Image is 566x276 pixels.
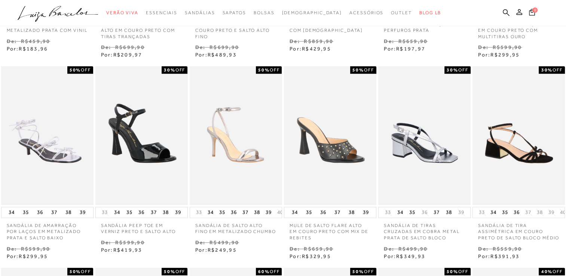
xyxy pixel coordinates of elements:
[194,209,204,216] button: 33
[258,67,270,73] strong: 50%
[1,218,94,241] p: SANDÁLIA DE AMARRAÇÃO POR LAÇOS EM METALIZADO PRATA E SALTO BAIXO
[190,16,282,40] p: SANDÁLIA PEEP TOE EM COURO PRETO E SALTO ALTO FINO
[195,247,237,253] span: Por:
[284,218,376,241] a: MULE DE SALTO FLARE ALTO EM COURO PRETO COM MIX DE REBITES
[384,38,394,44] small: De:
[304,246,333,252] small: R$659,90
[398,38,428,44] small: R$659,90
[70,67,81,73] strong: 50%
[19,46,48,52] span: R$183,96
[352,269,364,274] strong: 50%
[493,44,522,50] small: R$599,90
[7,246,17,252] small: De:
[209,44,239,50] small: R$699,90
[407,207,417,218] button: 35
[447,269,458,274] strong: 50%
[100,209,110,216] button: 33
[473,67,564,204] img: SANDÁLIA DE TIRA ASSIMÉTRICA EM COURO PRETO DE SALTO BLOCO MÉDIO
[458,67,468,73] span: OFF
[6,207,17,218] button: 34
[444,207,454,218] button: 38
[302,46,331,52] span: R$429,95
[541,269,553,274] strong: 40%
[149,207,159,218] button: 37
[229,207,239,218] button: 36
[195,239,206,245] small: De:
[222,6,246,20] a: categoryNavScreenReaderText
[419,209,430,216] button: 36
[175,67,186,73] span: OFF
[546,209,557,216] button: 39
[164,67,175,73] strong: 30%
[222,10,246,15] span: Sapatos
[535,209,545,216] button: 38
[488,207,499,218] button: 34
[349,6,383,20] a: categoryNavScreenReaderText
[190,67,281,204] img: SANDÁLIA DE SALTO ALTO FINO EM METALIZADO CHUMBO
[208,52,237,58] span: R$489,93
[7,38,17,44] small: De:
[81,67,91,73] span: OFF
[490,253,520,259] span: R$391,93
[160,207,171,218] button: 38
[185,6,215,20] a: categoryNavScreenReaderText
[124,207,135,218] button: 35
[532,7,538,13] span: 0
[349,10,383,15] span: Acessórios
[384,46,425,52] span: Por:
[258,269,270,274] strong: 60%
[185,10,215,15] span: Sandálias
[391,6,412,20] a: categoryNavScreenReaderText
[490,52,520,58] span: R$299,95
[478,246,489,252] small: De:
[352,67,364,73] strong: 50%
[383,209,393,216] button: 33
[384,246,394,252] small: De:
[472,16,565,40] a: SANDÁLIA SALTO TAÇA ALTO EM COURO PRETO COM MULTITIRAS OURO
[290,46,331,52] span: Por:
[2,67,93,204] img: SANDÁLIA DE AMARRAÇÃO POR LAÇOS EM METALIZADO PRATA E SALTO BAIXO
[209,239,239,245] small: R$499,90
[240,207,251,218] button: 37
[254,10,275,15] span: Bolsas
[115,239,145,245] small: R$599,90
[318,207,328,218] button: 36
[208,247,237,253] span: R$249,95
[289,207,300,218] button: 34
[81,269,91,274] span: OFF
[396,253,425,259] span: R$349,93
[379,67,470,204] img: SANDÁLIA DE TIRAS CRUZADAS EM COBRA METAL PRATA DE SALTO BLOCO
[106,10,138,15] span: Verão Viva
[106,6,138,20] a: categoryNavScreenReaderText
[115,44,145,50] small: R$699,90
[419,6,441,20] a: BLOG LB
[205,207,216,218] button: 34
[364,269,374,274] span: OFF
[282,6,342,20] a: noSubCategoriesText
[70,269,81,274] strong: 50%
[282,10,342,15] span: [DEMOGRAPHIC_DATA]
[7,46,48,52] span: Por:
[95,218,188,235] p: SANDÁLIA PEEP TOE EM VERNIZ PRETO E SALTO ALTO
[285,67,376,204] img: MULE DE SALTO FLARE ALTO EM COURO PRETO COM MIX DE REBITES
[263,207,274,218] button: 39
[49,207,59,218] button: 37
[21,246,51,252] small: R$599,90
[96,67,187,204] img: SANDÁLIA PEEP TOE EM VERNIZ PRETO E SALTO ALTO
[77,207,88,218] button: 39
[7,253,48,259] span: Por:
[175,269,186,274] span: OFF
[95,16,188,40] a: SANDÁLIA DE SALTO FLARE ALTO EM COURO PRETO COM TIRAS TRANÇADAS
[304,38,333,44] small: R$859,90
[346,207,357,218] button: 38
[396,46,425,52] span: R$197,97
[431,207,442,218] button: 37
[195,44,206,50] small: De:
